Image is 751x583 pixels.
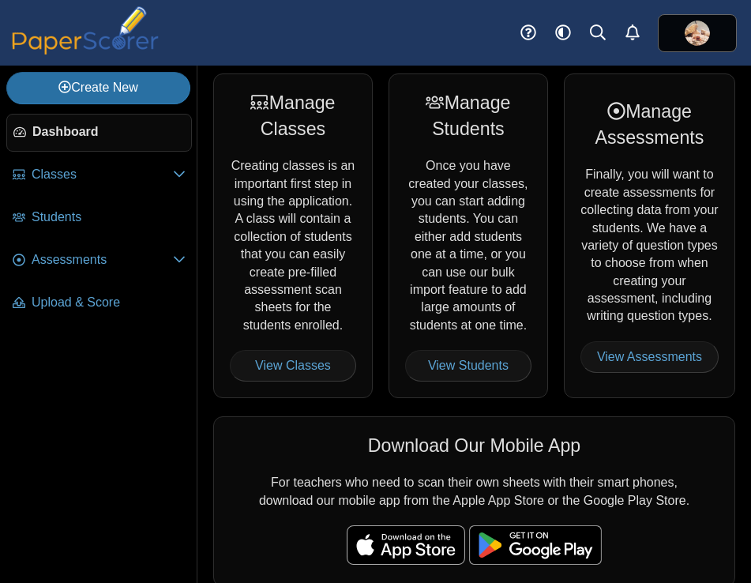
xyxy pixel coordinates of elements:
[580,99,719,150] div: Manage Assessments
[230,433,719,458] div: Download Our Mobile App
[230,90,356,141] div: Manage Classes
[6,284,192,322] a: Upload & Score
[685,21,710,46] span: Jodie Wiggins
[405,90,531,141] div: Manage Students
[213,73,373,398] div: Creating classes is an important first step in using the application. A class will contain a coll...
[6,6,164,55] img: PaperScorer
[32,209,186,226] span: Students
[347,525,465,565] img: apple-store-badge.svg
[32,251,173,269] span: Assessments
[469,525,602,565] img: google-play-badge.png
[6,43,164,57] a: PaperScorer
[6,156,192,194] a: Classes
[6,242,192,280] a: Assessments
[685,21,710,46] img: ps.oLgnKPhjOwC9RkPp
[658,14,737,52] a: ps.oLgnKPhjOwC9RkPp
[32,123,185,141] span: Dashboard
[580,341,719,373] a: View Assessments
[564,73,735,398] div: Finally, you will want to create assessments for collecting data from your students. We have a va...
[32,294,186,311] span: Upload & Score
[6,114,192,152] a: Dashboard
[405,350,531,382] a: View Students
[6,72,190,103] a: Create New
[32,166,173,183] span: Classes
[389,73,548,398] div: Once you have created your classes, you can start adding students. You can either add students on...
[230,350,356,382] a: View Classes
[6,199,192,237] a: Students
[615,16,650,51] a: Alerts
